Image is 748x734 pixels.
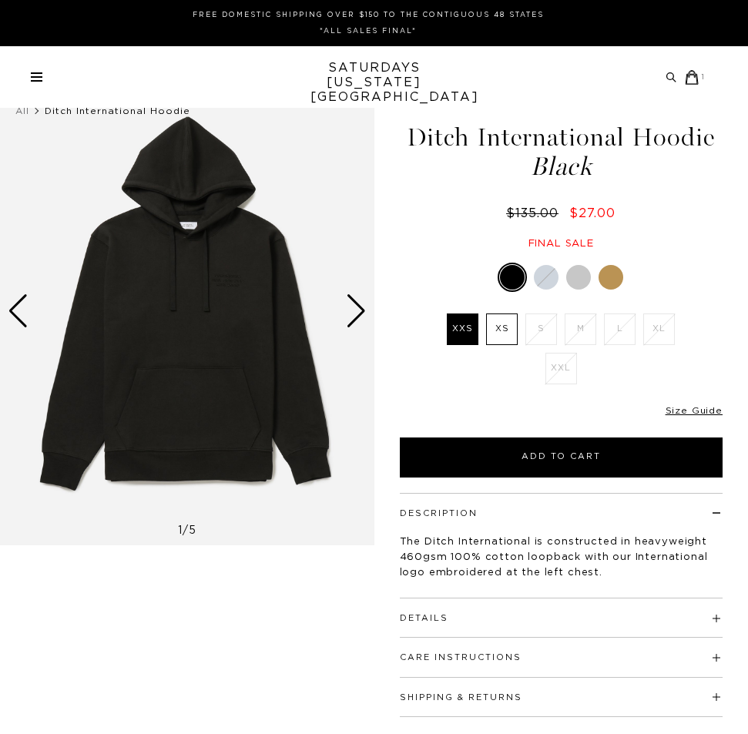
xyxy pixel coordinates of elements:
p: The Ditch International is constructed in heavyweight 460gsm 100% cotton loopback with our Intern... [400,535,723,581]
p: *ALL SALES FINAL* [37,25,699,37]
a: SATURDAYS[US_STATE][GEOGRAPHIC_DATA] [310,61,438,105]
a: All [15,106,29,116]
button: Description [400,509,478,518]
del: $135.00 [506,207,565,220]
div: Next slide [346,294,367,328]
a: 1 [685,70,706,85]
label: XXS [447,313,478,345]
p: FREE DOMESTIC SHIPPING OVER $150 TO THE CONTIGUOUS 48 STATES [37,9,699,21]
span: 5 [189,525,196,536]
a: Size Guide [666,406,723,415]
button: Details [400,614,448,622]
label: XS [486,313,518,345]
h1: Ditch International Hoodie [391,125,730,179]
small: 1 [701,74,706,81]
span: $27.00 [569,207,616,220]
div: Previous slide [8,294,29,328]
button: Add to Cart [400,437,723,478]
button: Care Instructions [400,653,522,662]
span: Black [391,154,730,179]
span: Ditch International Hoodie [45,106,190,116]
span: 1 [178,525,183,536]
div: Final sale [391,237,730,250]
button: Shipping & Returns [400,693,522,702]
